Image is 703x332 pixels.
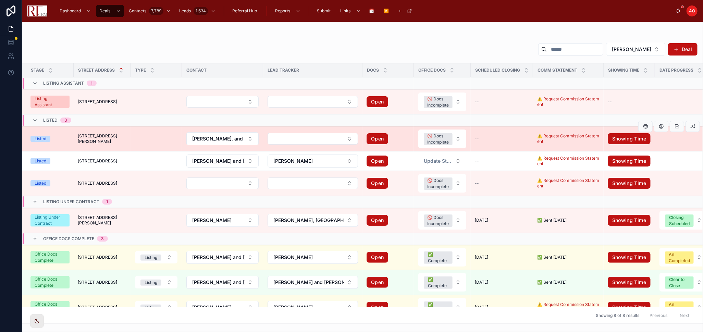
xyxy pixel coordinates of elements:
[268,251,358,264] button: Select Button
[43,81,84,86] span: Listing Assistant
[367,133,388,144] a: Open
[428,214,449,227] div: 🚫 Docs Incomplete
[35,180,46,186] div: Listed
[268,276,358,289] button: Select Button
[418,155,466,167] button: Select Button
[418,273,467,292] a: Select Button
[232,8,257,14] span: Referral Hub
[192,217,232,224] span: [PERSON_NAME]
[186,177,259,189] button: Select Button
[418,155,467,168] a: Select Button
[30,158,70,164] a: Listed
[135,276,177,288] button: Select Button
[367,215,410,226] a: Open
[35,158,46,164] div: Listed
[186,275,259,289] a: Select Button
[78,181,126,186] a: [STREET_ADDRESS]
[366,5,379,17] a: 📅
[475,305,529,310] a: [DATE]
[186,251,259,264] button: Select Button
[428,302,448,314] div: ✅ Complete
[537,96,599,107] a: ⚠️ Request Commission Statement
[317,8,331,14] span: Submit
[30,214,70,226] a: Listing Under Contract
[608,215,651,226] a: Showing Time
[314,5,336,17] a: Submit
[78,255,126,260] a: [STREET_ADDRESS]
[179,8,191,14] span: Leads
[475,280,529,285] a: [DATE]
[78,99,126,104] a: [STREET_ADDRESS]
[608,156,651,167] a: Showing Time
[275,8,290,14] span: Reports
[608,178,651,189] a: Showing Time
[176,5,219,17] a: Leads1,634
[608,133,651,144] a: Showing Time
[367,96,410,107] a: Open
[669,251,690,264] div: A/I Completed
[186,250,259,264] a: Select Button
[367,67,379,73] span: Docs
[475,158,479,164] span: --
[608,302,651,313] a: Showing Time
[475,255,529,260] a: [DATE]
[418,248,466,267] button: Select Button
[608,99,651,104] a: --
[367,302,410,313] a: Open
[267,177,358,189] a: Select Button
[267,275,358,289] a: Select Button
[537,178,599,188] a: ⚠️ Request Commission Statement
[475,99,479,104] span: --
[91,81,92,86] div: 1
[475,99,529,104] a: --
[30,301,70,313] a: Office Docs Complete
[367,156,410,167] a: Open
[78,158,117,164] span: [STREET_ADDRESS]
[659,67,693,73] span: Date Progress
[78,133,126,144] a: [STREET_ADDRESS][PERSON_NAME]
[192,279,245,286] span: [PERSON_NAME] and [PERSON_NAME]
[267,133,358,145] a: Select Button
[669,302,690,314] div: A/I Completed
[78,158,126,164] a: [STREET_ADDRESS]
[608,67,639,73] span: Showing Time
[135,276,178,289] a: Select Button
[268,96,358,108] button: Select Button
[56,5,95,17] a: Dashboard
[78,67,115,73] span: Street Address
[608,133,651,144] a: Showing Time
[418,174,466,193] button: Select Button
[145,280,157,286] div: Listing
[537,302,600,313] a: ⚠️ Request Commission Statement
[186,96,259,108] button: Select Button
[78,255,117,260] span: [STREET_ADDRESS]
[186,132,259,145] button: Select Button
[43,118,58,123] span: Listed
[367,96,388,107] a: Open
[608,156,651,167] a: Showing Time
[537,156,599,166] a: ⚠️ Request Commission Statement
[135,67,146,73] span: Type
[418,67,446,73] span: Office Docs
[475,67,520,73] span: Scheduled closing
[35,136,46,142] div: Listed
[30,136,70,142] a: Listed
[273,254,313,261] span: [PERSON_NAME]
[537,133,600,144] a: ⚠️ Request Commission Statement
[608,215,651,226] a: Showing Time
[475,136,479,142] span: --
[27,5,47,16] img: App logo
[689,8,695,14] span: AO
[608,302,651,313] a: Showing Time
[418,130,466,148] button: Select Button
[538,67,577,73] span: Comm Statement
[418,174,467,193] a: Select Button
[78,181,117,186] span: [STREET_ADDRESS]
[608,99,612,104] span: --
[367,156,388,167] a: Open
[43,236,94,242] span: Office Docs Complete
[267,300,358,314] a: Select Button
